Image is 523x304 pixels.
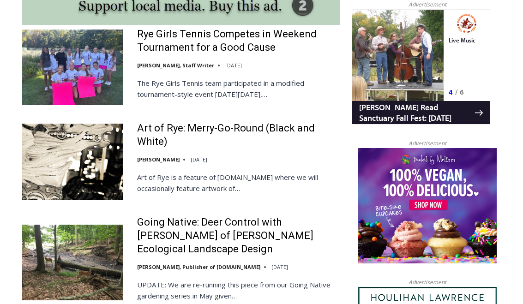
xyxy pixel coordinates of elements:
[22,30,123,105] img: Rye Girls Tennis Competes in Weekend Tournament for a Good Cause
[0,92,138,115] a: [PERSON_NAME] Read Sanctuary Fall Fest: [DATE]
[137,28,340,54] a: Rye Girls Tennis Competes in Weekend Tournament for a Good Cause
[97,78,101,87] div: 4
[399,139,456,148] span: Advertisement
[399,278,456,286] span: Advertisement
[137,122,340,148] a: Art of Rye: Merry-Go-Round (Black and White)
[97,27,124,76] div: Live Music
[7,93,123,114] h4: [PERSON_NAME] Read Sanctuary Fall Fest: [DATE]
[103,78,106,87] div: /
[137,77,340,100] p: The Rye Girls Tennis team participated in a modified tournament-style event [DATE][DATE],…
[233,0,436,89] div: "We would have speakers with experience in local journalism speak to us about their experiences a...
[137,156,180,163] a: [PERSON_NAME]
[222,89,447,115] a: Intern @ [DOMAIN_NAME]
[225,62,242,69] time: [DATE]
[137,172,340,194] p: Art of Rye is a feature of [DOMAIN_NAME] where we will occasionally feature artwork of…
[137,279,340,301] p: UPDATE: We are re-running this piece from our Going Native gardening series in May given…
[241,92,428,113] span: Intern @ [DOMAIN_NAME]
[191,156,207,163] time: [DATE]
[22,225,123,300] img: Going Native: Deer Control with Missy Fabel of Missy Fabel Ecological Landscape Design
[137,62,214,69] a: [PERSON_NAME], Staff Writer
[358,148,497,263] img: Baked by Melissa
[137,216,340,256] a: Going Native: Deer Control with [PERSON_NAME] of [PERSON_NAME] Ecological Landscape Design
[137,263,260,270] a: [PERSON_NAME], Publisher of [DOMAIN_NAME]
[271,263,288,270] time: [DATE]
[22,124,123,199] img: Art of Rye: Merry-Go-Round (Black and White)
[108,78,112,87] div: 6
